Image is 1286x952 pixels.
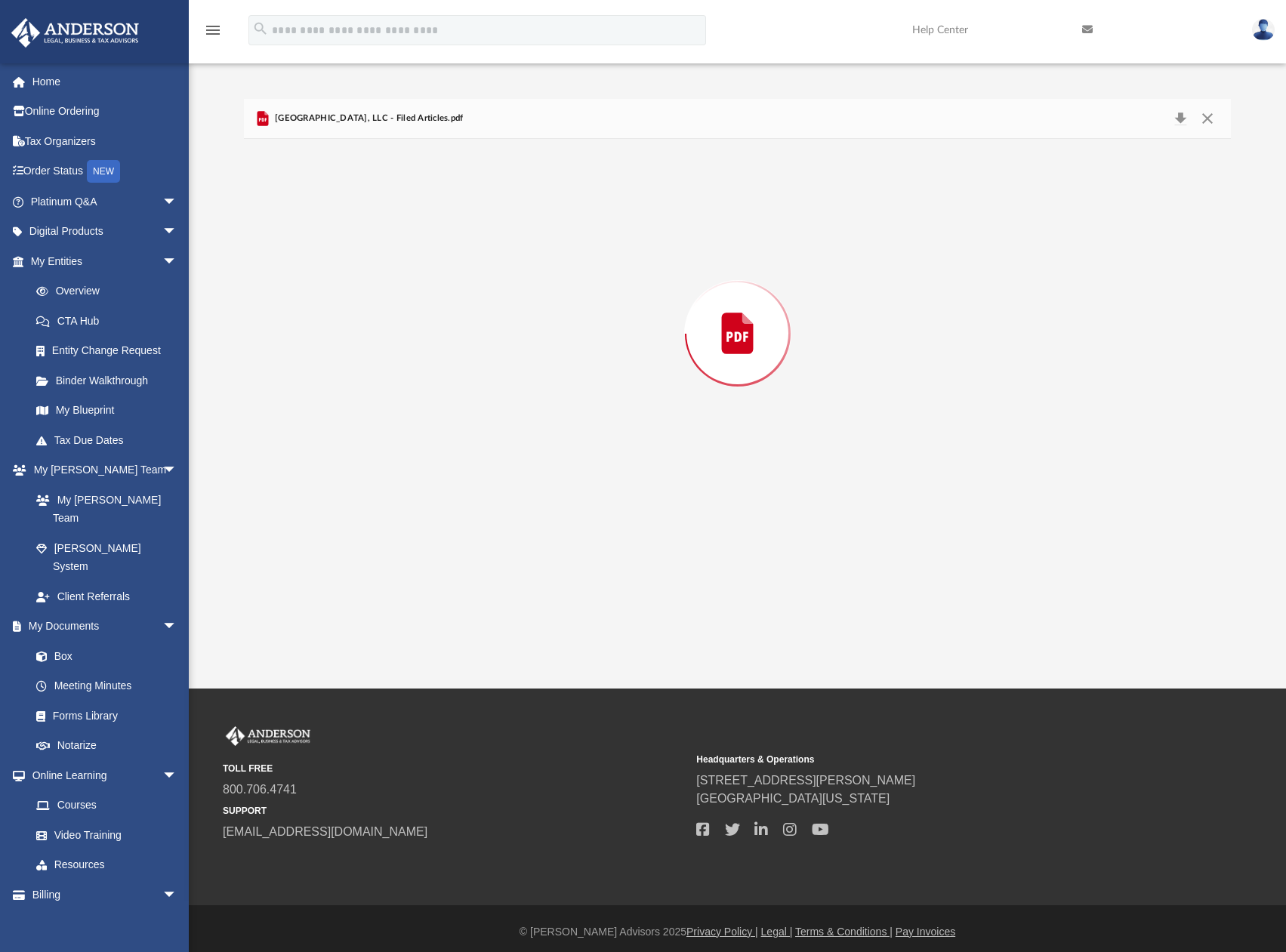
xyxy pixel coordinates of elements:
div: © [PERSON_NAME] Advisors 2025 [189,924,1286,940]
i: menu [204,21,222,39]
a: 800.706.4741 [223,783,297,796]
i: search [252,20,269,37]
a: Privacy Policy | [686,926,758,938]
a: My [PERSON_NAME] Teamarrow_drop_down [11,455,193,485]
a: Courses [21,790,193,821]
a: Tax Due Dates [21,425,200,455]
a: Binder Walkthrough [21,365,200,396]
a: Billingarrow_drop_down [11,880,200,910]
div: Preview [244,99,1232,528]
a: Forms Library [21,701,185,731]
a: Legal | [761,926,793,938]
img: Anderson Advisors Platinum Portal [7,18,143,48]
a: My [PERSON_NAME] Team [21,485,185,533]
a: [STREET_ADDRESS][PERSON_NAME] [696,774,915,787]
a: Order StatusNEW [11,156,200,187]
span: arrow_drop_down [162,612,193,642]
a: Entity Change Request [21,336,200,366]
a: Resources [21,850,193,880]
a: Online Learningarrow_drop_down [11,760,193,790]
a: CTA Hub [21,306,200,336]
span: arrow_drop_down [162,246,193,277]
a: Platinum Q&Aarrow_drop_down [11,186,200,217]
a: Video Training [21,820,185,850]
span: arrow_drop_down [162,455,193,486]
small: TOLL FREE [223,762,686,775]
a: Client Referrals [21,581,193,612]
a: [GEOGRAPHIC_DATA][US_STATE] [696,792,890,805]
a: Online Ordering [11,97,200,127]
span: arrow_drop_down [162,186,193,217]
span: arrow_drop_down [162,880,193,910]
a: My Entitiesarrow_drop_down [11,246,200,276]
span: arrow_drop_down [162,760,193,791]
a: Terms & Conditions | [795,926,893,938]
a: Digital Productsarrow_drop_down [11,217,200,247]
small: SUPPORT [223,804,686,818]
img: User Pic [1252,19,1275,41]
a: menu [204,29,222,39]
a: [PERSON_NAME] System [21,533,193,581]
div: NEW [87,160,120,183]
span: [GEOGRAPHIC_DATA], LLC - Filed Articles.pdf [272,112,464,125]
button: Close [1194,108,1221,129]
a: My Blueprint [21,396,193,426]
a: Box [21,641,185,671]
a: Meeting Minutes [21,671,193,701]
a: Pay Invoices [896,926,955,938]
a: Home [11,66,200,97]
small: Headquarters & Operations [696,753,1159,766]
a: Notarize [21,731,193,761]
a: Overview [21,276,200,307]
a: My Documentsarrow_drop_down [11,612,193,642]
span: arrow_drop_down [162,217,193,248]
img: Anderson Advisors Platinum Portal [223,726,313,746]
button: Download [1167,108,1194,129]
a: [EMAIL_ADDRESS][DOMAIN_NAME] [223,825,427,838]
a: Tax Organizers [11,126,200,156]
